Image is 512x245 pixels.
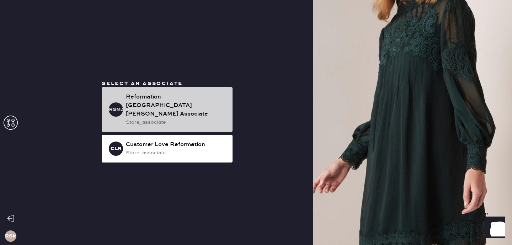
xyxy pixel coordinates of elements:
[111,146,122,151] h3: CLR
[126,93,227,118] div: Reformation [GEOGRAPHIC_DATA][PERSON_NAME] Associate
[109,107,123,112] h3: RSMA
[126,118,227,126] div: store_associate
[126,140,227,149] div: Customer Love Reformation
[5,234,16,239] h3: RSM
[478,213,509,244] iframe: Front Chat
[126,149,227,157] div: store_associate
[102,80,183,87] span: Select an associate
